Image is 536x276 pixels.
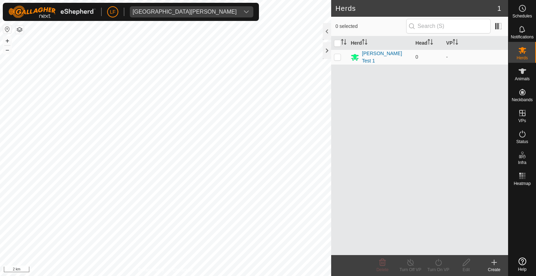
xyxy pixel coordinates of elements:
a: Help [508,255,536,274]
span: Schedules [512,14,532,18]
th: Herd [348,36,412,50]
h2: Herds [335,4,497,13]
div: Turn On VP [424,267,452,273]
span: LF [110,8,116,16]
td: - [444,50,508,65]
div: [GEOGRAPHIC_DATA][PERSON_NAME] [133,9,237,15]
span: 1 [497,3,501,14]
span: Infra [518,161,526,165]
span: Herds [516,56,528,60]
span: 0 [416,54,418,60]
span: Heatmap [514,181,531,186]
button: + [3,37,12,45]
div: dropdown trigger [239,6,253,17]
p-sorticon: Activate to sort [427,40,433,46]
button: – [3,46,12,54]
p-sorticon: Activate to sort [362,40,367,46]
div: [PERSON_NAME] Test 1 [362,50,410,65]
input: Search (S) [406,19,491,33]
p-sorticon: Activate to sort [341,40,347,46]
a: Contact Us [172,267,193,273]
th: Head [413,36,444,50]
span: East Wendland [130,6,239,17]
a: Privacy Policy [138,267,164,273]
img: Gallagher Logo [8,6,96,18]
span: VPs [518,119,526,123]
button: Reset Map [3,25,12,33]
div: Turn Off VP [396,267,424,273]
span: Animals [515,77,530,81]
th: VP [444,36,508,50]
span: Help [518,267,527,271]
p-sorticon: Activate to sort [453,40,458,46]
div: Edit [452,267,480,273]
span: 0 selected [335,23,406,30]
span: Status [516,140,528,144]
div: Create [480,267,508,273]
button: Map Layers [15,25,24,34]
span: Delete [377,267,389,272]
span: Notifications [511,35,534,39]
span: Neckbands [512,98,533,102]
